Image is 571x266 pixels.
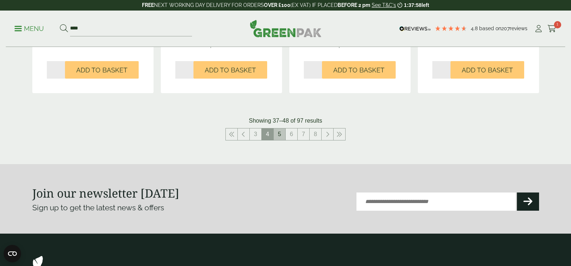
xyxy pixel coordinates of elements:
[479,25,501,31] span: Based on
[4,245,21,262] button: Open CMP widget
[372,2,396,8] a: See T&C's
[554,21,561,28] span: 1
[205,66,256,74] span: Add to Basket
[333,66,384,74] span: Add to Basket
[250,20,322,37] img: GreenPak Supplies
[286,128,297,140] a: 6
[361,42,376,48] span: £0.06
[435,25,467,32] div: 4.79 Stars
[65,61,139,79] button: Add to Basket
[399,26,431,31] img: REVIEWS.io
[15,24,44,32] a: Menu
[298,128,309,140] a: 7
[76,66,127,74] span: Add to Basket
[547,23,556,34] a: 1
[195,42,231,48] span: Price per unit:
[421,2,429,8] span: left
[233,42,247,48] span: £0.03
[510,25,527,31] span: reviews
[324,42,360,48] span: Price per unit:
[471,25,479,31] span: 4.8
[142,2,154,8] strong: FREE
[310,128,321,140] a: 8
[501,25,510,31] span: 207
[450,61,524,79] button: Add to Basket
[404,2,421,8] span: 1:37:58
[32,202,260,214] p: Sign up to get the latest news & offers
[193,61,267,79] button: Add to Basket
[264,2,290,8] strong: OVER £100
[262,128,273,140] span: 4
[32,185,179,201] strong: Join our newsletter [DATE]
[249,116,322,125] p: Showing 37–48 of 97 results
[274,128,285,140] a: 5
[547,25,556,32] i: Cart
[338,2,370,8] strong: BEFORE 2 pm
[15,24,44,33] p: Menu
[462,66,513,74] span: Add to Basket
[250,128,261,140] a: 3
[322,61,396,79] button: Add to Basket
[534,25,543,32] i: My Account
